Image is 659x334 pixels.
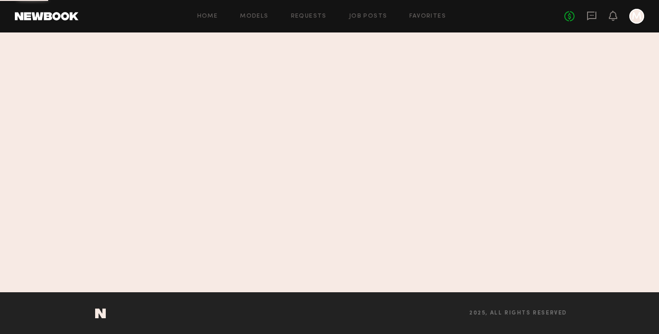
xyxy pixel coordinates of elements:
a: Favorites [409,13,446,19]
a: M [629,9,644,24]
a: Home [197,13,218,19]
a: Models [240,13,268,19]
a: Requests [291,13,327,19]
span: 2025, all rights reserved [469,310,567,316]
a: Job Posts [349,13,388,19]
